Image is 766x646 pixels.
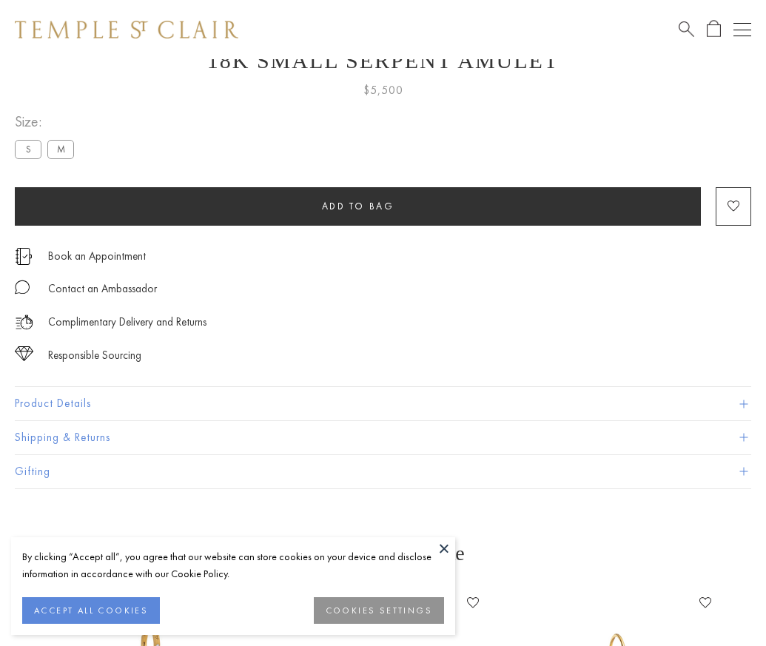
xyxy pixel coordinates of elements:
[15,313,33,332] img: icon_delivery.svg
[48,346,141,365] div: Responsible Sourcing
[47,140,74,158] label: M
[48,280,157,298] div: Contact an Ambassador
[733,21,751,38] button: Open navigation
[15,140,41,158] label: S
[322,200,394,212] span: Add to bag
[48,248,146,264] a: Book an Appointment
[15,187,701,226] button: Add to bag
[48,313,206,332] p: Complimentary Delivery and Returns
[15,387,751,420] button: Product Details
[15,21,238,38] img: Temple St. Clair
[15,248,33,265] img: icon_appointment.svg
[15,110,80,134] span: Size:
[314,597,444,624] button: COOKIES SETTINGS
[22,548,444,582] div: By clicking “Accept all”, you agree that our website can store cookies on your device and disclos...
[22,597,160,624] button: ACCEPT ALL COOKIES
[363,81,403,100] span: $5,500
[15,455,751,488] button: Gifting
[15,346,33,361] img: icon_sourcing.svg
[679,20,694,38] a: Search
[15,421,751,454] button: Shipping & Returns
[707,20,721,38] a: Open Shopping Bag
[15,280,30,295] img: MessageIcon-01_2.svg
[15,48,751,73] h1: 18K Small Serpent Amulet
